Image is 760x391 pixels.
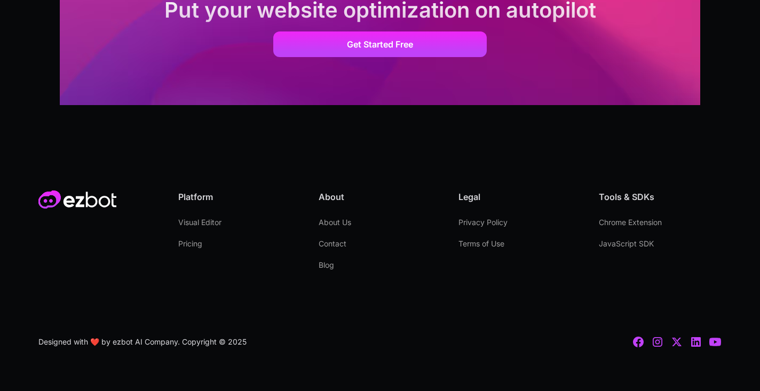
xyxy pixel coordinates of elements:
[458,190,581,203] div: Legal
[319,254,334,276] a: Blog
[319,212,351,233] a: About Us
[178,212,221,233] a: Visual Editor
[458,233,504,254] a: Terms of Use
[599,190,722,203] div: Tools & SDKs
[458,212,508,233] a: Privacy Policy
[319,190,441,203] div: About
[599,233,654,254] a: JavaScript SDK
[178,233,202,254] a: Pricing
[38,336,247,348] div: Designed with ❤️ by ezbot AI Company. Copyright © 2025
[178,190,301,203] div: Platform
[599,212,662,233] a: Chrome Extension
[319,233,346,254] a: Contact
[273,31,487,57] a: Get Started Free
